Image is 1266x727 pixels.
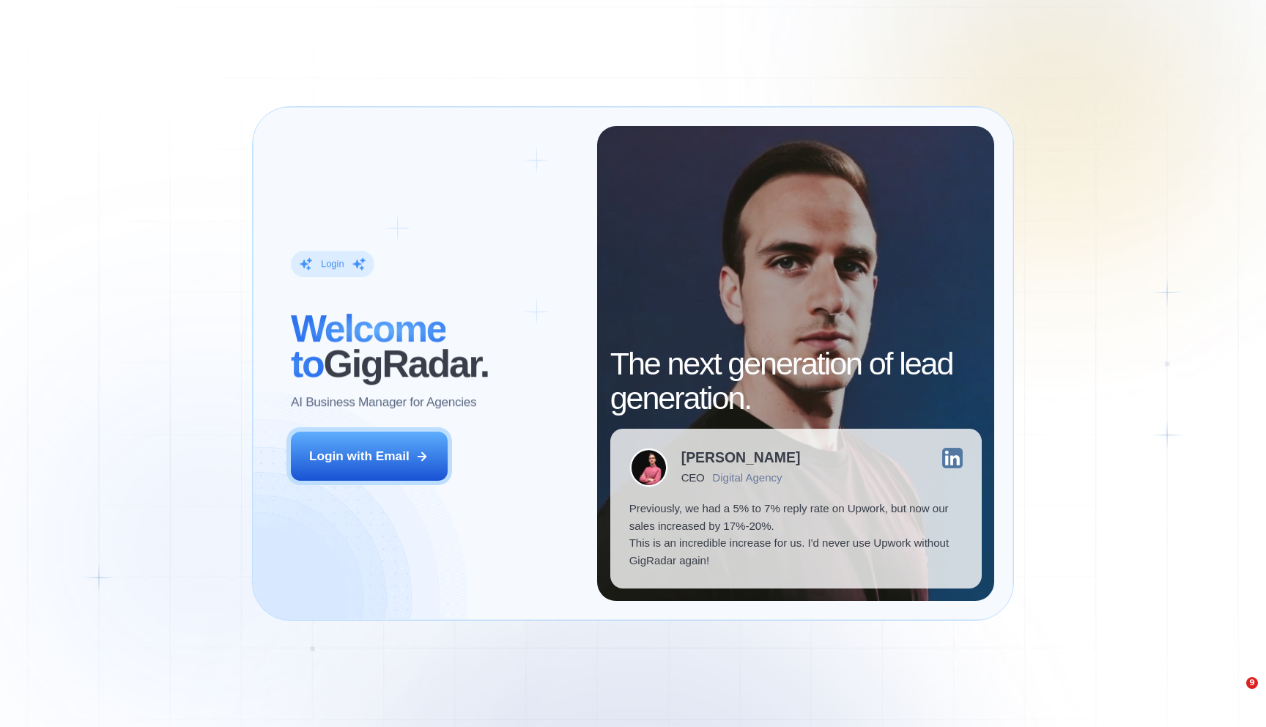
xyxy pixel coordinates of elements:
span: Welcome to [291,307,445,385]
h2: The next generation of lead generation. [610,347,982,416]
div: Digital Agency [712,471,782,484]
button: Login with Email [291,432,448,481]
p: AI Business Manager for Agencies [291,394,476,411]
div: Login with Email [309,448,410,465]
p: Previously, we had a 5% to 7% reply rate on Upwork, but now our sales increased by 17%-20%. This ... [629,500,963,569]
iframe: Intercom live chat [1216,677,1251,712]
div: [PERSON_NAME] [681,451,801,465]
div: CEO [681,471,705,484]
div: Login [321,257,344,270]
span: 9 [1246,677,1258,689]
h2: ‍ GigRadar. [291,311,579,381]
